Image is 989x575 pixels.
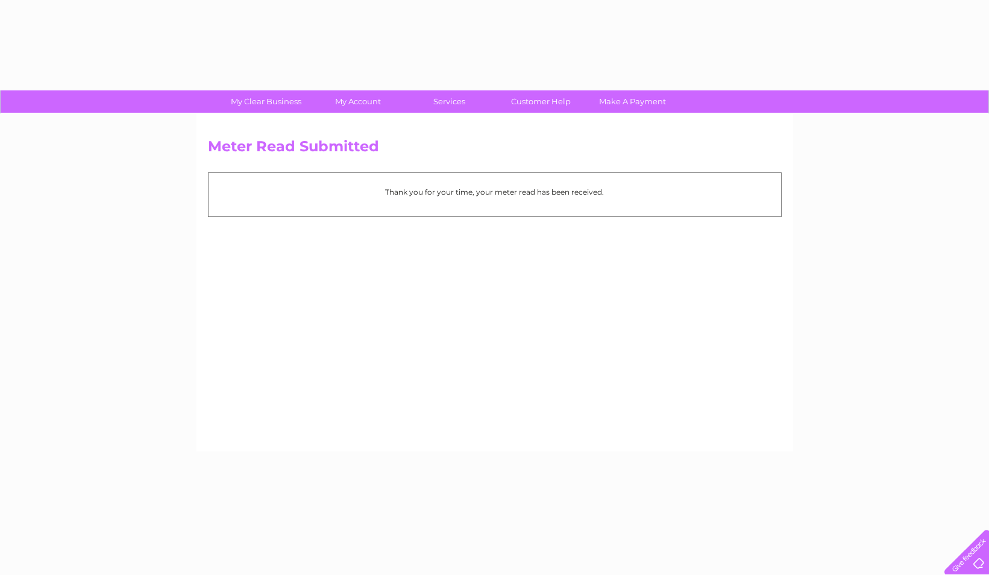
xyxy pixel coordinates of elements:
a: My Clear Business [216,90,316,113]
h2: Meter Read Submitted [208,138,782,161]
a: Customer Help [491,90,591,113]
a: My Account [308,90,407,113]
a: Make A Payment [583,90,682,113]
p: Thank you for your time, your meter read has been received. [215,186,775,198]
a: Services [400,90,499,113]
